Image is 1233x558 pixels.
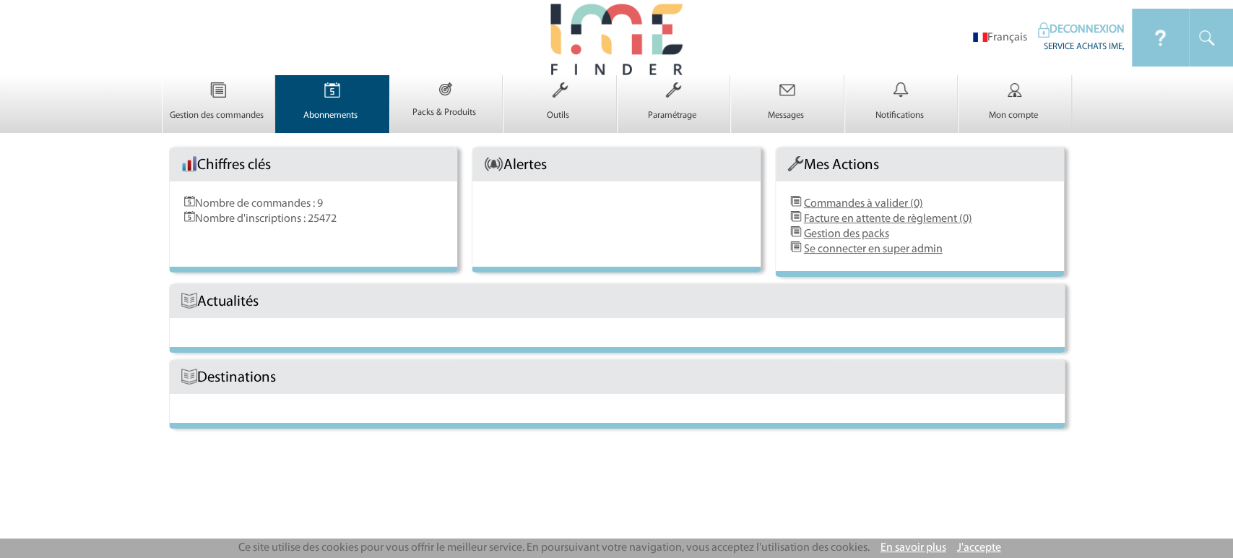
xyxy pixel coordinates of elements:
img: IDEAL Meetings & Events [1038,22,1050,38]
img: fr [973,33,987,42]
a: Paramétrage [618,97,730,121]
a: DECONNEXION [1038,24,1125,35]
img: IDEAL Meetings & Events [1189,9,1233,66]
div: SERVICE ACHATS IME, [1038,38,1125,53]
img: Abonnements [303,75,362,106]
a: Notifications [845,97,958,121]
p: Gestion des commandes [163,110,272,121]
p: Outils [503,110,613,121]
img: DemandeDeDevis.png [790,196,801,207]
p: Abonnements [276,110,385,121]
img: IDEAL Meetings & Events [1132,9,1189,66]
img: DemandeDeDevis.png [790,226,801,237]
div: Alertes [472,148,761,181]
img: Notifications [871,75,930,106]
a: Facture en attente de règlement (0) [803,213,972,225]
span: Ce site utilise des cookies pour vous offrir le meilleur service. En poursuivant votre navigation... [238,542,870,554]
p: Packs & Produits [390,107,499,119]
p: Messages [731,110,840,121]
div: Mes Actions [776,148,1064,181]
p: Paramétrage [618,110,727,121]
a: J'accepte [957,542,1001,554]
a: Se connecter en super admin [803,244,942,255]
a: Commandes à valider (0) [803,198,922,210]
a: Gestion des packs [803,228,888,240]
a: En savoir plus [881,542,946,554]
a: Abonnements [276,97,389,121]
div: Destinations [170,361,1065,394]
p: Notifications [845,110,954,121]
img: DemandeDeDevis.png [790,241,801,252]
a: Messages [731,97,844,121]
img: Mon compte [985,75,1044,106]
img: Evenements.png [184,211,195,222]
a: Mon compte [959,97,1071,121]
a: Outils [503,97,616,121]
img: Gestion des commandes [189,75,248,106]
img: Livre.png [181,369,197,385]
img: DemandeDeDevis.png [790,211,801,222]
img: Outils [530,75,589,106]
li: Français [973,31,1027,45]
img: Packs & Produits [418,75,474,103]
div: Nombre de commandes : 9 Nombre d'inscriptions : 25472 [170,181,458,254]
a: Gestion des commandes [163,97,275,121]
img: Messages [758,75,817,106]
img: histo.png [181,156,197,172]
img: Outils.png [787,156,803,172]
img: Livre.png [181,293,197,309]
img: Evenements.png [184,196,195,207]
div: Chiffres clés [170,148,458,181]
a: Packs & Produits [390,94,503,119]
p: Mon compte [959,110,1068,121]
div: Actualités [170,285,1065,318]
img: AlerteAccueil.png [484,156,503,172]
img: Paramétrage [644,75,703,106]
